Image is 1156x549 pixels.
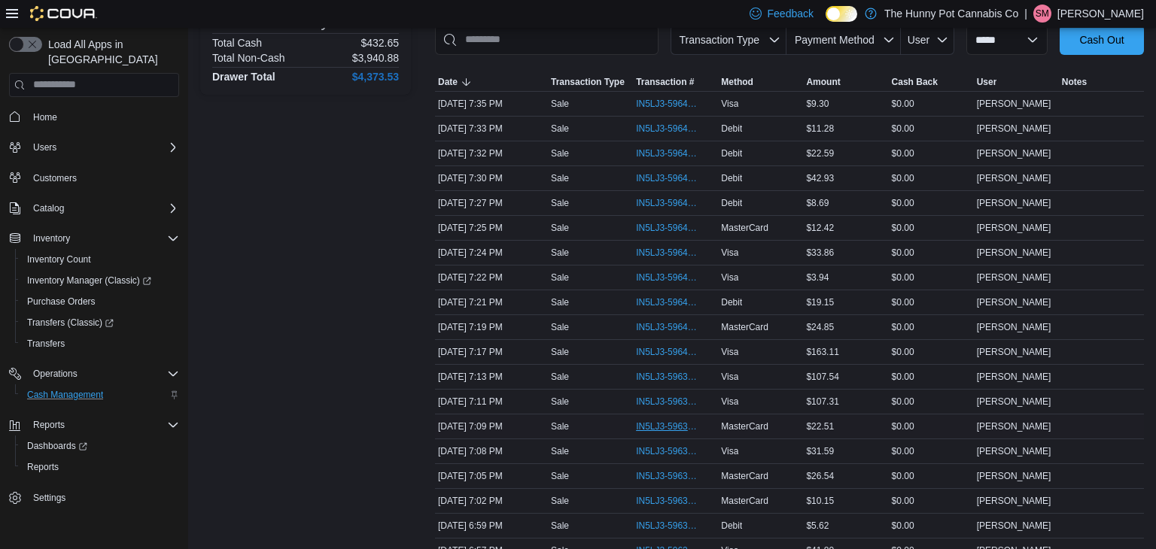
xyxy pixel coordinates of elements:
[721,371,738,383] span: Visa
[21,386,179,404] span: Cash Management
[15,291,185,312] button: Purchase Orders
[27,416,71,434] button: Reports
[21,335,71,353] a: Transfers
[33,172,77,184] span: Customers
[889,219,974,237] div: $0.00
[671,25,786,55] button: Transaction Type
[21,271,157,290] a: Inventory Manager (Classic)
[551,445,569,457] p: Sale
[768,6,814,21] span: Feedback
[9,100,179,548] nav: Complex example
[27,338,65,350] span: Transfers
[435,244,548,262] div: [DATE] 7:24 PM
[636,271,700,284] span: IN5LJ3-5964111
[636,197,700,209] span: IN5LJ3-5964162
[721,445,738,457] span: Visa
[21,250,179,268] span: Inventory Count
[718,73,803,91] button: Method
[3,137,185,158] button: Users
[33,419,65,431] span: Reports
[3,414,185,435] button: Reports
[21,437,93,455] a: Dashboards
[721,147,742,159] span: Debit
[1024,5,1027,23] p: |
[889,169,974,187] div: $0.00
[636,169,715,187] button: IN5LJ3-5964203
[636,417,715,435] button: IN5LJ3-5963954
[977,271,1051,284] span: [PERSON_NAME]
[3,167,185,189] button: Customers
[21,458,179,476] span: Reports
[435,144,548,162] div: [DATE] 7:32 PM
[551,520,569,532] p: Sale
[721,197,742,209] span: Debit
[889,120,974,138] div: $0.00
[889,268,974,287] div: $0.00
[636,219,715,237] button: IN5LJ3-5964145
[786,25,901,55] button: Payment Method
[27,365,179,383] span: Operations
[636,346,700,358] span: IN5LJ3-5964056
[352,71,399,83] h4: $4,373.53
[977,321,1051,333] span: [PERSON_NAME]
[27,138,62,156] button: Users
[884,5,1018,23] p: The Hunny Pot Cannabis Co
[27,229,76,247] button: Inventory
[21,293,102,311] a: Purchase Orders
[3,198,185,219] button: Catalog
[721,247,738,259] span: Visa
[435,219,548,237] div: [DATE] 7:25 PM
[889,517,974,535] div: $0.00
[806,222,834,234] span: $12.42
[435,467,548,485] div: [DATE] 7:05 PM
[435,268,548,287] div: [DATE] 7:22 PM
[806,76,840,88] span: Amount
[889,393,974,411] div: $0.00
[435,368,548,386] div: [DATE] 7:13 PM
[27,389,103,401] span: Cash Management
[977,371,1051,383] span: [PERSON_NAME]
[721,396,738,408] span: Visa
[636,222,700,234] span: IN5LJ3-5964145
[721,470,768,482] span: MasterCard
[636,470,700,482] span: IN5LJ3-5963900
[21,458,65,476] a: Reports
[977,147,1051,159] span: [PERSON_NAME]
[33,368,78,380] span: Operations
[1062,76,1087,88] span: Notes
[27,365,84,383] button: Operations
[636,321,700,333] span: IN5LJ3-5964074
[826,22,826,23] span: Dark Mode
[551,470,569,482] p: Sale
[721,98,738,110] span: Visa
[636,293,715,311] button: IN5LJ3-5964094
[806,470,834,482] span: $26.54
[212,52,285,64] h6: Total Non-Cash
[27,489,71,507] a: Settings
[977,222,1051,234] span: [PERSON_NAME]
[1059,73,1144,91] button: Notes
[636,445,700,457] span: IN5LJ3-5963932
[15,270,185,291] a: Inventory Manager (Classic)
[360,37,399,49] p: $432.65
[551,420,569,432] p: Sale
[889,73,974,91] button: Cash Back
[33,492,65,504] span: Settings
[806,371,838,383] span: $107.54
[21,386,109,404] a: Cash Management
[977,123,1051,135] span: [PERSON_NAME]
[679,34,759,46] span: Transaction Type
[551,98,569,110] p: Sale
[27,108,63,126] a: Home
[636,268,715,287] button: IN5LJ3-5964111
[636,244,715,262] button: IN5LJ3-5964126
[803,73,888,91] button: Amount
[636,147,700,159] span: IN5LJ3-5964220
[435,169,548,187] div: [DATE] 7:30 PM
[27,199,179,217] span: Catalog
[806,123,834,135] span: $11.28
[977,98,1051,110] span: [PERSON_NAME]
[977,247,1051,259] span: [PERSON_NAME]
[806,495,834,507] span: $10.15
[3,487,185,508] button: Settings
